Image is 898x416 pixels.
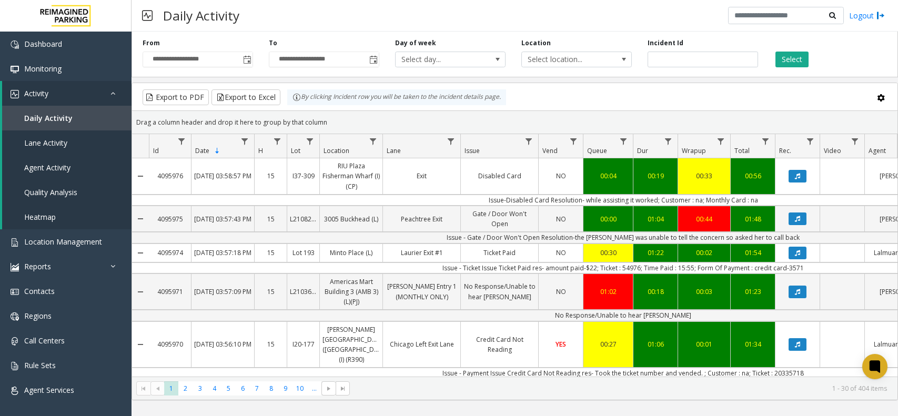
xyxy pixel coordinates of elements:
[461,332,538,357] a: Credit Card Not Reading
[521,38,551,48] label: Location
[320,322,382,368] a: [PERSON_NAME][GEOGRAPHIC_DATA] ([GEOGRAPHIC_DATA]) (I) (R390)
[24,212,56,222] span: Heatmap
[320,274,382,310] a: Americas Mart Building 3 (AMB 3) (L)(PJ)
[636,287,675,297] div: 00:18
[11,40,19,49] img: 'icon'
[132,318,149,372] a: Collapse Details
[633,337,678,352] a: 01:06
[149,245,191,260] a: 4095974
[586,171,630,181] div: 00:04
[193,381,207,395] span: Page 3
[132,134,897,377] div: Data table
[241,52,253,67] span: Toggle popup
[11,238,19,247] img: 'icon'
[678,168,730,184] a: 00:33
[255,284,287,299] a: 15
[11,90,19,98] img: 'icon'
[678,284,730,299] a: 00:03
[383,245,460,260] a: Laurier Exit #1
[681,214,728,224] div: 00:44
[539,168,583,184] a: NO
[269,38,277,48] label: To
[366,134,380,148] a: Location Filter Menu
[132,270,149,314] a: Collapse Details
[178,381,193,395] span: Page 2
[383,211,460,227] a: Peachtree Exit
[586,339,630,349] div: 00:27
[556,340,566,349] span: YES
[461,168,538,184] a: Disabled Card
[24,138,67,148] span: Lane Activity
[255,337,287,352] a: 15
[556,248,566,257] span: NO
[731,337,775,352] a: 01:34
[583,168,633,184] a: 00:04
[733,248,772,258] div: 01:54
[583,337,633,352] a: 00:27
[24,113,73,123] span: Daily Activity
[633,168,678,184] a: 00:19
[848,134,862,148] a: Video Filter Menu
[586,287,630,297] div: 01:02
[211,89,280,105] button: Export to Excel
[444,134,458,148] a: Lane Filter Menu
[387,146,401,155] span: Lane
[307,381,321,395] span: Page 11
[213,147,221,155] span: Sortable
[637,146,648,155] span: Dur
[586,214,630,224] div: 00:00
[270,134,285,148] a: H Filter Menu
[678,337,730,352] a: 00:01
[617,134,631,148] a: Queue Filter Menu
[648,38,683,48] label: Incident Id
[24,88,48,98] span: Activity
[132,113,897,131] div: Drag a column header and drop it here to group by that column
[636,248,675,258] div: 01:22
[522,134,536,148] a: Issue Filter Menu
[824,146,841,155] span: Video
[24,385,74,395] span: Agent Services
[325,384,333,393] span: Go to the next page
[303,134,317,148] a: Lot Filter Menu
[324,146,349,155] span: Location
[681,248,728,258] div: 00:02
[11,362,19,370] img: 'icon'
[11,65,19,74] img: 'icon'
[2,205,132,229] a: Heatmap
[24,39,62,49] span: Dashboard
[132,154,149,198] a: Collapse Details
[583,211,633,227] a: 00:00
[356,384,887,393] kendo-pager-info: 1 - 30 of 404 items
[734,146,750,155] span: Total
[24,286,55,296] span: Contacts
[292,93,301,102] img: infoIcon.svg
[636,339,675,349] div: 01:06
[869,146,886,155] span: Agent
[293,381,307,395] span: Page 10
[733,339,772,349] div: 01:34
[586,248,630,258] div: 00:30
[2,155,132,180] a: Agent Activity
[803,134,818,148] a: Rec. Filter Menu
[542,146,558,155] span: Vend
[255,211,287,227] a: 15
[291,146,300,155] span: Lot
[287,89,506,105] div: By clicking Incident row you will be taken to the incident details page.
[556,287,566,296] span: NO
[681,339,728,349] div: 00:01
[556,171,566,180] span: NO
[255,168,287,184] a: 15
[195,146,209,155] span: Date
[678,211,730,227] a: 00:44
[191,245,254,260] a: [DATE] 03:57:18 PM
[396,52,483,67] span: Select day...
[207,381,221,395] span: Page 4
[153,146,159,155] span: Id
[321,381,336,396] span: Go to the next page
[264,381,278,395] span: Page 8
[465,146,480,155] span: Issue
[539,284,583,299] a: NO
[367,52,379,67] span: Toggle popup
[339,384,347,393] span: Go to the last page
[287,245,319,260] a: Lot 193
